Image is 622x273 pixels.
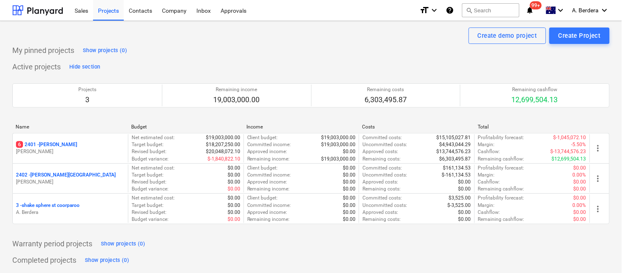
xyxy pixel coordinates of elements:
[362,165,402,172] p: Committed costs :
[600,5,610,15] i: keyboard_arrow_down
[228,209,240,216] p: $0.00
[81,44,129,57] button: Show projects (0)
[321,141,355,148] p: $19,003,000.00
[132,202,164,209] p: Target budget :
[362,179,398,186] p: Approved costs :
[478,134,524,141] p: Profitability forecast :
[343,202,355,209] p: $0.00
[449,195,471,202] p: $3,525.00
[16,172,125,186] div: 2402 -[PERSON_NAME][GEOGRAPHIC_DATA][PERSON_NAME]
[574,209,586,216] p: $0.00
[83,254,131,267] button: Show projects (0)
[321,134,355,141] p: $19,003,000.00
[132,209,166,216] p: Revised budget :
[16,124,125,130] div: Name
[247,141,291,148] p: Committed income :
[132,179,166,186] p: Revised budget :
[362,148,398,155] p: Approved costs :
[551,148,586,155] p: $-13,744,576.23
[228,186,240,193] p: $0.00
[131,124,240,130] div: Budget
[214,86,260,93] p: Remaining income
[440,141,471,148] p: $4,943,044.29
[83,46,127,55] div: Show projects (0)
[458,186,471,193] p: $0.00
[16,209,125,216] p: A. Berdera
[574,165,586,172] p: $0.00
[132,172,164,179] p: Target budget :
[16,202,80,209] p: 3 - shake sphere st coorparoo
[549,28,610,44] button: Create Project
[12,46,74,55] p: My pinned projects
[228,195,240,202] p: $0.00
[362,172,407,179] p: Uncommitted costs :
[16,148,125,155] p: [PERSON_NAME]
[12,255,76,265] p: Completed projects
[343,179,355,186] p: $0.00
[85,256,129,265] div: Show projects (0)
[552,156,586,163] p: $12,699,504.13
[512,95,558,105] p: 12,699,504.13
[443,165,471,172] p: $161,134.53
[419,5,429,15] i: format_size
[16,172,116,179] p: 2402 - [PERSON_NAME][GEOGRAPHIC_DATA]
[478,209,500,216] p: Cashflow :
[466,7,472,14] span: search
[228,172,240,179] p: $0.00
[132,148,166,155] p: Revised budget :
[478,195,524,202] p: Profitability forecast :
[247,148,287,155] p: Approved income :
[343,165,355,172] p: $0.00
[247,172,291,179] p: Committed income :
[574,195,586,202] p: $0.00
[247,202,291,209] p: Committed income :
[574,179,586,186] p: $0.00
[67,60,102,73] button: Hide section
[462,3,519,17] button: Search
[526,5,534,15] i: notifications
[247,195,278,202] p: Client budget :
[365,86,407,93] p: Remaining costs
[362,202,407,209] p: Uncommitted costs :
[16,202,125,216] div: 3 -shake sphere st coorparooA. Berdera
[132,141,164,148] p: Target budget :
[206,148,240,155] p: $20,048,072.10
[132,186,169,193] p: Budget variance :
[429,5,439,15] i: keyboard_arrow_down
[69,62,100,72] div: Hide section
[321,156,355,163] p: $19,003,000.00
[12,62,61,72] p: Active projects
[437,134,471,141] p: $15,105,027.81
[362,134,402,141] p: Committed costs :
[512,86,558,93] p: Remaining cashflow
[572,7,599,14] span: A. Berdera
[78,86,96,93] p: Projects
[448,202,471,209] p: $-3,525.00
[78,95,96,105] p: 3
[478,202,495,209] p: Margin :
[573,172,586,179] p: 0.00%
[458,209,471,216] p: $0.00
[581,234,622,273] iframe: Chat Widget
[437,148,471,155] p: $13,744,576.23
[478,156,524,163] p: Remaining cashflow :
[247,124,356,130] div: Income
[343,148,355,155] p: $0.00
[362,186,401,193] p: Remaining costs :
[478,172,495,179] p: Margin :
[207,156,240,163] p: $-1,840,822.10
[572,141,586,148] p: -5.50%
[132,216,169,223] p: Budget variance :
[228,202,240,209] p: $0.00
[593,143,603,153] span: more_vert
[362,209,398,216] p: Approved costs :
[247,156,290,163] p: Remaining income :
[458,216,471,223] p: $0.00
[556,5,566,15] i: keyboard_arrow_down
[362,216,401,223] p: Remaining costs :
[478,30,537,41] div: Create demo project
[132,134,175,141] p: Net estimated cost :
[343,195,355,202] p: $0.00
[12,239,92,249] p: Warranty period projects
